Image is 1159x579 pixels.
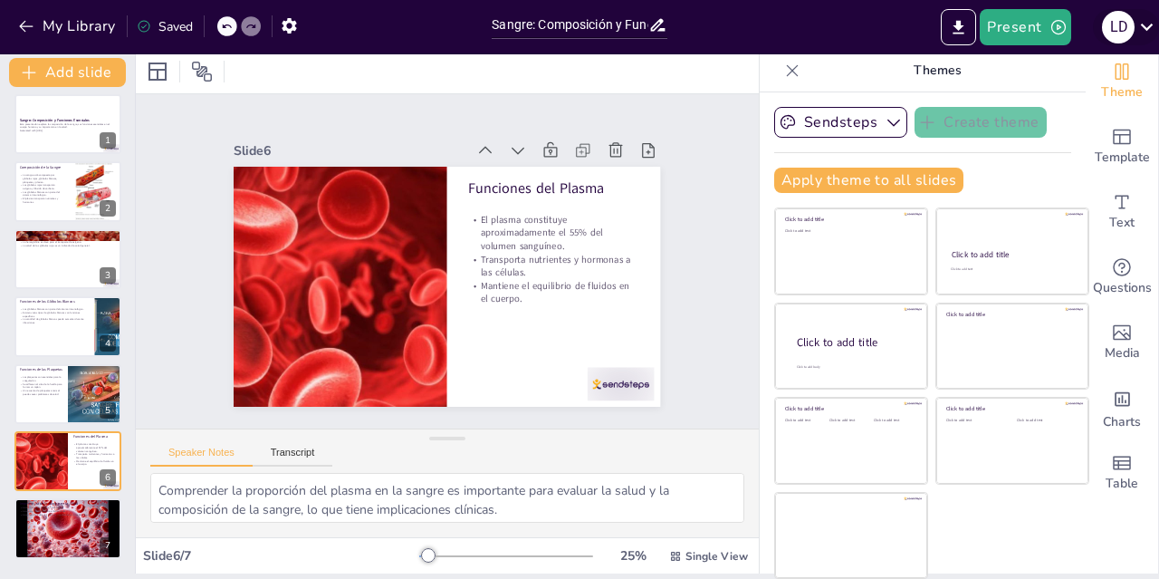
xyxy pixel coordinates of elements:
p: La hemoglobina es clave para el transporte de oxígeno. [20,240,116,244]
button: Export to PowerPoint [941,9,976,45]
div: Click to add text [1017,419,1074,423]
p: La sangre es vital para la homeostasis. [20,507,116,510]
p: La sangre defiende contra enfermedades. [20,510,116,514]
p: Esta presentación explora la composición de la sangre, sus funciones esenciales en el cuerpo huma... [20,122,116,129]
div: 2 [100,200,116,217]
div: Change the overall theme [1086,49,1158,114]
div: Click to add title [946,405,1076,412]
span: Theme [1101,82,1143,102]
div: 3 [14,229,121,289]
p: Los glóbulos rojos transportan oxígeno y dióxido de carbono. [20,183,62,189]
div: 1 [100,132,116,149]
span: Table [1106,474,1138,494]
div: Add a table [1086,440,1158,506]
div: 6 [100,469,116,486]
p: Se adhieren al sitio de la herida para formar un tapón. [20,382,62,389]
p: La sangre está compuesta por glóbulos rojos, glóbulos blancos, plaquetas y plasma. [20,173,62,183]
p: Funciones de los Glóbulos Rojos [20,232,116,237]
div: Saved [137,18,193,35]
p: El plasma constituye aproximadamente el 55% del volumen sanguíneo. [469,213,639,253]
div: Click to add text [946,419,1003,423]
div: 7 [100,537,116,554]
button: Add slide [9,58,126,87]
button: Speaker Notes [150,447,253,467]
div: Add charts and graphs [1086,375,1158,440]
p: El plasma constituye aproximadamente el 55% del volumen sanguíneo. [73,443,116,453]
div: 2 [14,161,121,221]
div: Click to add text [785,229,915,234]
div: Click to add text [785,419,826,423]
p: Importancia de la Sangre en la Salud [20,502,116,507]
div: 5 [14,364,121,424]
div: Click to add text [829,419,870,423]
div: 25 % [611,547,655,565]
p: Mantiene el equilibrio de fluidos en el cuerpo. [469,279,639,305]
p: Funciones de los Glóbulos Blancos [20,299,90,304]
p: Funciones del Plasma [73,434,116,439]
div: 6 [14,431,121,491]
p: La educación sobre la sangre es importante para los estudiantes. [20,513,116,516]
p: Transporta nutrientes y hormonas a las células. [469,253,639,279]
strong: Sangre: Composición y Funciones Esenciales [20,118,90,122]
div: Layout [143,57,172,86]
p: Los glóbulos rojos transportan oxígeno a los tejidos. [20,236,116,240]
div: Click to add body [797,364,911,369]
button: L D [1102,9,1135,45]
div: 4 [100,335,116,352]
button: My Library [14,12,123,41]
span: Single View [685,549,748,564]
p: Los glóbulos blancos son parte del sistema inmunológico. [20,308,90,312]
div: Slide 6 / 7 [143,547,419,565]
p: Transporta nutrientes y hormonas a las células. [73,453,116,459]
span: Media [1105,343,1140,363]
div: Click to add text [874,419,915,423]
p: Los glóbulos blancos son parte del sistema inmunológico. [20,189,62,196]
div: 3 [100,267,116,284]
p: Existen varios tipos de glóbulos blancos con funciones específicas. [20,312,90,318]
p: Generated with [URL] [20,130,116,133]
div: Click to add title [785,216,915,223]
p: La salud de los glóbulos rojos es un indicador de salud general. [20,244,116,247]
p: Un recuento de plaquetas anormal puede causar problemas de salud. [20,389,62,395]
p: Mantiene el equilibrio de fluidos en el cuerpo. [73,459,116,466]
div: Click to add text [951,267,1071,272]
button: Sendsteps [774,107,907,138]
p: El plasma transporta nutrientes y hormonas. [20,197,62,203]
div: 4 [14,296,121,356]
textarea: Comprender la proporción del plasma en la sangre es importante para evaluar la salud y la composi... [150,473,744,523]
div: Add images, graphics, shapes or video [1086,310,1158,375]
input: Insert title [492,12,647,38]
span: Charts [1103,412,1141,432]
div: Click to add title [952,249,1072,260]
p: Funciones de las Plaquetas [20,367,62,372]
div: Add text boxes [1086,179,1158,245]
div: Add ready made slides [1086,114,1158,179]
div: Click to add title [946,311,1076,318]
p: Las plaquetas son esenciales para la coagulación. [20,375,62,381]
button: Transcript [253,447,333,467]
span: Text [1109,213,1135,233]
div: Slide 6 [234,142,465,159]
div: Click to add title [785,405,915,412]
div: 1 [14,94,121,154]
div: 5 [100,402,116,419]
button: Create theme [915,107,1047,138]
div: 7 [14,498,121,558]
p: La cantidad de glóbulos blancos puede aumentar durante infecciones. [20,318,90,324]
span: Template [1095,148,1150,168]
span: Questions [1093,278,1152,298]
div: L D [1102,11,1135,43]
span: Position [191,61,213,82]
button: Present [980,9,1070,45]
div: Click to add title [797,334,913,350]
p: Themes [807,49,1068,92]
div: Get real-time input from your audience [1086,245,1158,310]
button: Apply theme to all slides [774,168,963,193]
p: Funciones del Plasma [469,179,639,198]
p: Composición de la Sangre [20,165,62,170]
